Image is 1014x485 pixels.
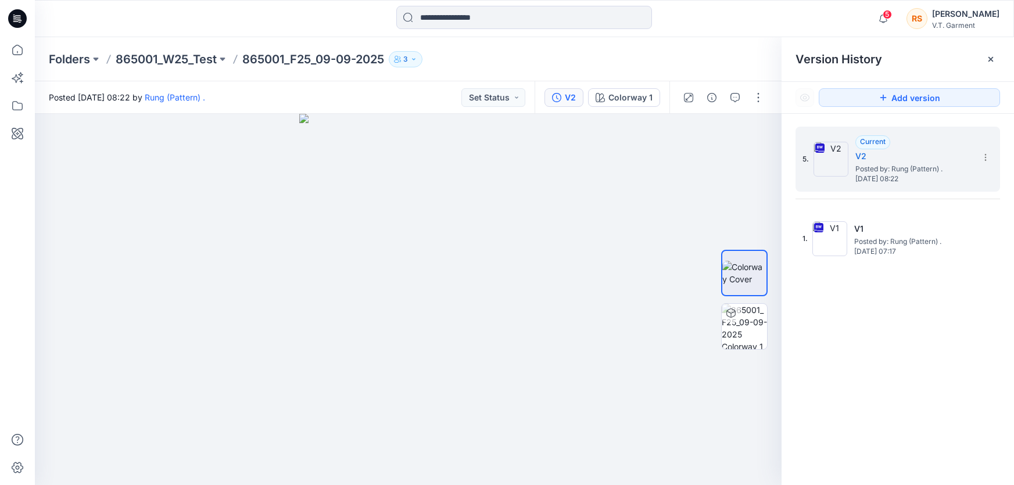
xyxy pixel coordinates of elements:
[860,137,886,146] span: Current
[49,91,205,103] span: Posted [DATE] 08:22 by
[796,88,814,107] button: Show Hidden Versions
[242,51,384,67] p: 865001_F25_09-09-2025
[854,222,970,236] h5: V1
[814,142,848,177] img: V2
[855,175,972,183] span: [DATE] 08:22
[722,304,767,349] img: 865001_F25_09-09-2025 Colorway 1
[403,53,408,66] p: 3
[299,114,517,485] img: eyJhbGciOiJIUzI1NiIsImtpZCI6IjAiLCJzbHQiOiJzZXMiLCJ0eXAiOiJKV1QifQ.eyJkYXRhIjp7InR5cGUiOiJzdG9yYW...
[819,88,1000,107] button: Add version
[932,21,999,30] div: V.T. Garment
[544,88,583,107] button: V2
[802,233,808,244] span: 1.
[703,88,721,107] button: Details
[49,51,90,67] a: Folders
[883,10,892,19] span: 5
[986,55,995,64] button: Close
[588,88,660,107] button: Colorway 1
[145,92,205,102] a: Rung (Pattern) .
[116,51,217,67] a: 865001_W25_Test
[608,91,653,104] div: Colorway 1
[812,221,847,256] img: V1
[854,247,970,256] span: [DATE] 07:17
[802,154,809,164] span: 5.
[722,261,766,285] img: Colorway Cover
[932,7,999,21] div: [PERSON_NAME]
[389,51,422,67] button: 3
[855,149,972,163] h5: V2
[906,8,927,29] div: RS
[855,163,972,175] span: Posted by: Rung (Pattern) .
[796,52,882,66] span: Version History
[854,236,970,247] span: Posted by: Rung (Pattern) .
[565,91,576,104] div: V2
